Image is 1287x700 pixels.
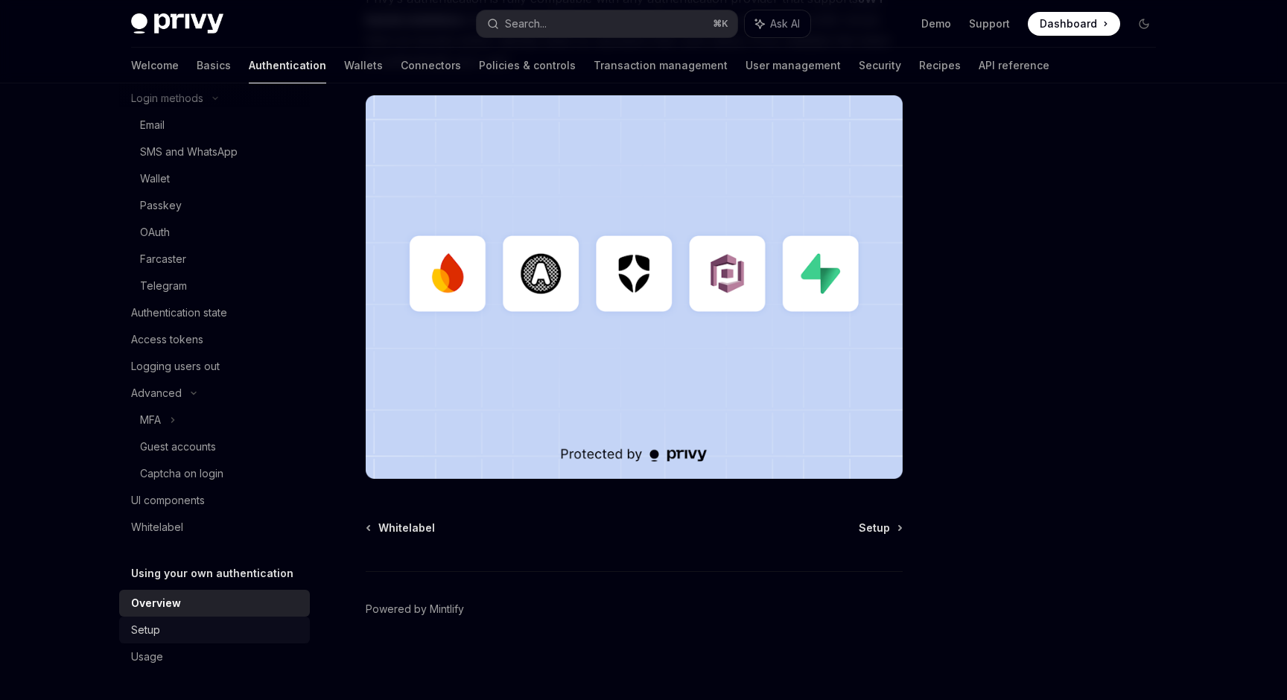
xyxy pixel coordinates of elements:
a: Support [969,16,1010,31]
a: API reference [979,48,1049,83]
a: Powered by Mintlify [366,602,464,617]
a: UI components [119,487,310,514]
a: OAuth [119,219,310,246]
a: Setup [859,521,901,535]
div: Search... [505,15,547,33]
div: Overview [131,594,181,612]
a: Email [119,112,310,139]
a: Passkey [119,192,310,219]
a: Recipes [919,48,961,83]
div: Advanced [131,384,182,402]
div: Farcaster [140,250,186,268]
a: Logging users out [119,353,310,380]
button: Toggle dark mode [1132,12,1156,36]
a: Basics [197,48,231,83]
div: Logging users out [131,357,220,375]
a: SMS and WhatsApp [119,139,310,165]
a: Captcha on login [119,460,310,487]
div: MFA [140,411,161,429]
button: Ask AI [745,10,810,37]
a: Authentication [249,48,326,83]
a: Overview [119,590,310,617]
a: Guest accounts [119,433,310,460]
span: ⌘ K [713,18,728,30]
span: Setup [859,521,890,535]
span: Ask AI [770,16,800,31]
a: Welcome [131,48,179,83]
a: Demo [921,16,951,31]
a: Access tokens [119,326,310,353]
div: Whitelabel [131,518,183,536]
a: Farcaster [119,246,310,273]
span: Dashboard [1040,16,1097,31]
a: Transaction management [594,48,728,83]
a: Security [859,48,901,83]
div: SMS and WhatsApp [140,143,238,161]
div: Authentication state [131,304,227,322]
a: Wallet [119,165,310,192]
a: Connectors [401,48,461,83]
a: Dashboard [1028,12,1120,36]
img: dark logo [131,13,223,34]
div: Email [140,116,165,134]
a: Policies & controls [479,48,576,83]
a: Whitelabel [367,521,435,535]
div: Usage [131,648,163,666]
a: Authentication state [119,299,310,326]
a: Whitelabel [119,514,310,541]
div: Captcha on login [140,465,223,483]
div: Wallet [140,170,170,188]
a: Setup [119,617,310,643]
div: Passkey [140,197,182,214]
a: Wallets [344,48,383,83]
div: Access tokens [131,331,203,349]
img: JWT-based auth splash [366,95,903,479]
span: Whitelabel [378,521,435,535]
div: Telegram [140,277,187,295]
div: UI components [131,491,205,509]
div: OAuth [140,223,170,241]
div: Setup [131,621,160,639]
div: Guest accounts [140,438,216,456]
a: User management [746,48,841,83]
h5: Using your own authentication [131,564,293,582]
button: Search...⌘K [477,10,737,37]
a: Telegram [119,273,310,299]
a: Usage [119,643,310,670]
